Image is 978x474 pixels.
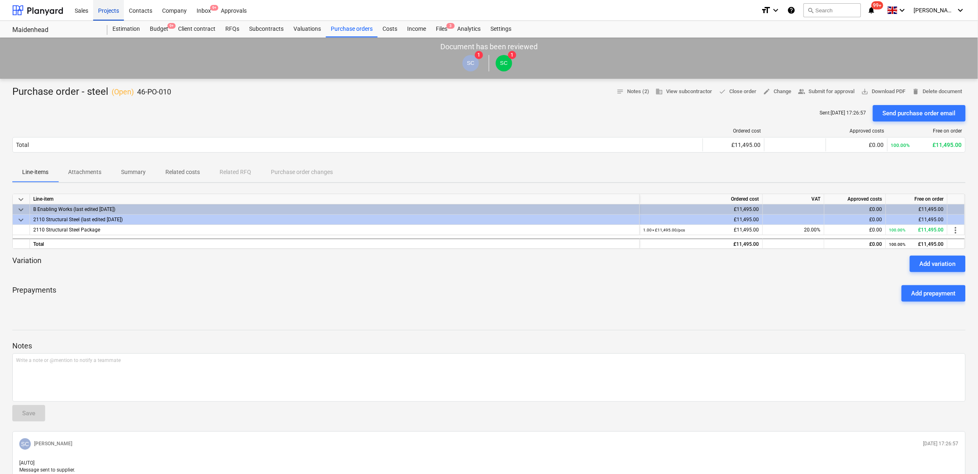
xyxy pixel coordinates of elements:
p: Attachments [68,168,101,176]
div: Approved costs [825,194,886,204]
p: 46-PO-010 [137,87,171,97]
small: 1.00 × £11,495.00 / pcs [643,228,685,232]
div: Send purchase order email [883,108,956,119]
span: edit [763,88,771,95]
p: Prepayments [12,285,56,302]
a: Analytics [452,21,486,37]
span: [AUTO] Message sent to supplier. [19,460,75,473]
div: Ordered cost [706,128,761,134]
div: £11,495.00 [643,215,759,225]
span: save_alt [861,88,869,95]
div: Files [431,21,452,37]
button: Add variation [910,256,966,272]
div: £11,495.00 [643,239,759,250]
span: keyboard_arrow_down [16,195,26,204]
a: Settings [486,21,516,37]
span: 99+ [872,1,884,9]
div: £0.00 [828,239,882,250]
span: 1 [508,51,516,59]
div: Add prepayment [912,288,956,299]
span: 9+ [167,23,176,29]
a: RFQs [220,21,244,37]
div: £11,495.00 [889,225,944,235]
i: Knowledge base [787,5,795,15]
div: £11,495.00 [643,204,759,215]
button: Search [804,3,861,17]
span: SC [21,441,29,447]
span: search [807,7,814,14]
span: Download PDF [861,87,906,96]
div: Client contract [173,21,220,37]
div: Purchase order - steel [12,85,171,98]
a: Subcontracts [244,21,289,37]
div: Add variation [920,259,956,269]
p: Sent : [DATE] 17:26:57 [820,110,866,117]
span: done [719,88,726,95]
button: Notes (2) [613,85,653,98]
p: [DATE] 17:26:57 [923,440,959,447]
div: Budget [145,21,173,37]
span: people_alt [798,88,806,95]
span: Change [763,87,792,96]
a: Costs [378,21,402,37]
p: Related costs [165,168,200,176]
div: £11,495.00 [889,204,944,215]
a: Valuations [289,21,326,37]
a: Purchase orders [326,21,378,37]
button: Delete document [909,85,966,98]
div: £0.00 [828,204,882,215]
small: 100.00% [889,242,906,247]
button: Add prepayment [902,285,966,302]
div: 20.00% [763,225,825,235]
div: £0.00 [828,215,882,225]
i: notifications [868,5,876,15]
div: 2110 Structural Steel (last edited 17 Sep 2025) [33,215,636,224]
span: Submit for approval [798,87,855,96]
div: Sam Cornford [496,55,512,71]
div: Total [30,238,640,249]
p: Line-items [22,168,48,176]
i: format_size [761,5,771,15]
a: Income [402,21,431,37]
div: Sam Cornford [19,438,31,450]
p: Summary [121,168,146,176]
span: Close order [719,87,757,96]
div: £11,495.00 [643,225,759,235]
div: B Enabling Works (last edited 14 Oct 2025) [33,204,636,214]
p: Document has been reviewed [440,42,538,52]
span: SC [467,60,475,66]
div: Free on order [891,128,962,134]
div: Approved costs [829,128,884,134]
small: 100.00% [889,228,906,232]
span: business [656,88,663,95]
div: Total [16,142,29,148]
span: 2110 Structural Steel Package [33,227,100,233]
div: Maidenhead [12,26,98,34]
div: £11,495.00 [889,239,944,250]
button: Close order [716,85,760,98]
div: £11,495.00 [706,142,761,148]
small: 100.00% [891,142,910,148]
span: 1 [475,51,483,59]
div: Line-item [30,194,640,204]
i: keyboard_arrow_down [771,5,781,15]
div: £11,495.00 [889,215,944,225]
div: Sam Cornford [463,55,479,71]
span: keyboard_arrow_down [16,215,26,225]
a: Estimation [108,21,145,37]
div: Ordered cost [640,194,763,204]
p: [PERSON_NAME] [34,440,72,447]
span: Delete document [912,87,962,96]
a: Budget9+ [145,21,173,37]
p: ( Open ) [112,87,134,97]
span: notes [616,88,624,95]
div: VAT [763,194,825,204]
span: [PERSON_NAME] [914,7,955,14]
